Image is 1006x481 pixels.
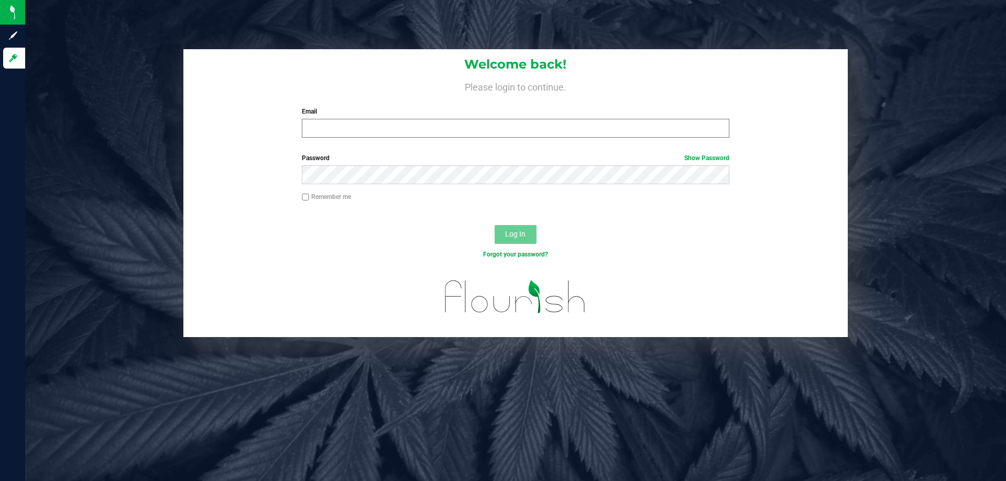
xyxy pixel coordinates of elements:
[505,230,526,238] span: Log In
[302,194,309,201] input: Remember me
[302,107,729,116] label: Email
[8,30,18,41] inline-svg: Sign up
[8,53,18,63] inline-svg: Log in
[495,225,537,244] button: Log In
[684,154,729,162] a: Show Password
[183,80,848,92] h4: Please login to continue.
[483,251,548,258] a: Forgot your password?
[183,58,848,71] h1: Welcome back!
[432,270,598,323] img: flourish_logo.svg
[302,192,351,202] label: Remember me
[302,154,330,162] span: Password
